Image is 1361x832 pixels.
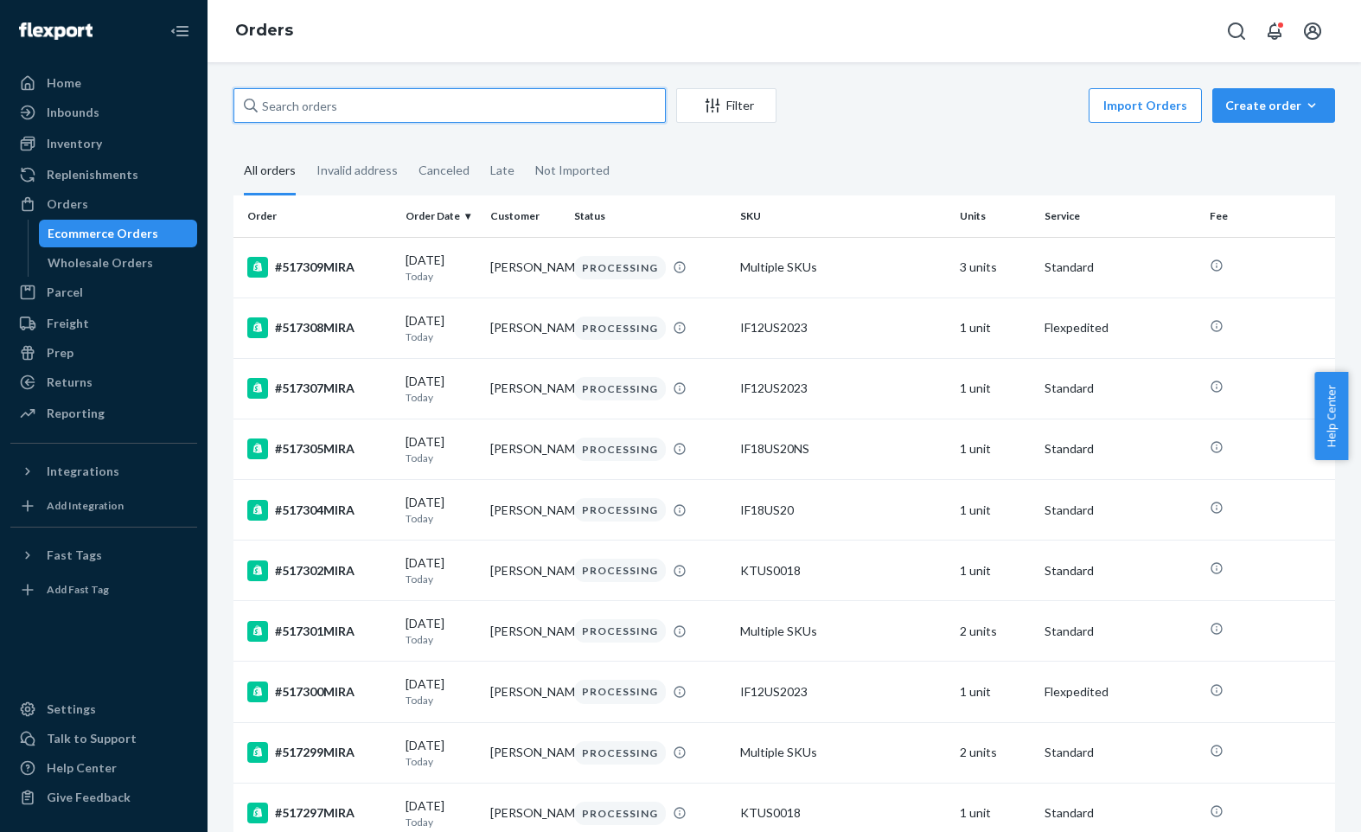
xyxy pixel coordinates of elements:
[233,88,666,123] input: Search orders
[10,99,197,126] a: Inbounds
[10,190,197,218] a: Orders
[47,582,109,597] div: Add Fast Tag
[406,554,476,586] div: [DATE]
[1257,14,1292,48] button: Open notifications
[47,730,137,747] div: Talk to Support
[733,601,954,662] td: Multiple SKUs
[1045,319,1196,336] p: Flexpedited
[574,559,666,582] div: PROCESSING
[10,161,197,189] a: Replenishments
[10,576,197,604] a: Add Fast Tag
[10,695,197,723] a: Settings
[406,433,476,465] div: [DATE]
[567,195,732,237] th: Status
[1038,195,1203,237] th: Service
[10,784,197,811] button: Give Feedback
[1314,372,1348,460] button: Help Center
[10,725,197,752] a: Talk to Support
[399,195,483,237] th: Order Date
[574,498,666,522] div: PROCESSING
[47,315,89,332] div: Freight
[953,662,1038,722] td: 1 unit
[47,701,96,718] div: Settings
[10,400,197,427] a: Reporting
[676,88,776,123] button: Filter
[953,298,1038,358] td: 1 unit
[406,494,476,526] div: [DATE]
[953,195,1038,237] th: Units
[740,804,947,822] div: KTUS0018
[47,195,88,213] div: Orders
[953,480,1038,541] td: 1 unit
[247,742,392,763] div: #517299MIRA
[740,562,947,579] div: KTUS0018
[953,722,1038,783] td: 2 units
[406,312,476,344] div: [DATE]
[574,619,666,643] div: PROCESSING
[733,722,954,783] td: Multiple SKUs
[490,148,514,193] div: Late
[406,693,476,707] p: Today
[247,500,392,521] div: #517304MIRA
[1045,502,1196,519] p: Standard
[235,21,293,40] a: Orders
[490,208,561,223] div: Customer
[10,368,197,396] a: Returns
[19,22,93,40] img: Flexport logo
[247,317,392,338] div: #517308MIRA
[574,438,666,461] div: PROCESSING
[733,195,954,237] th: SKU
[47,166,138,183] div: Replenishments
[574,377,666,400] div: PROCESSING
[247,682,392,702] div: #517300MIRA
[1045,804,1196,822] p: Standard
[47,463,119,480] div: Integrations
[419,148,470,193] div: Canceled
[574,680,666,703] div: PROCESSING
[10,69,197,97] a: Home
[1089,88,1202,123] button: Import Orders
[483,541,568,601] td: [PERSON_NAME]
[10,541,197,569] button: Fast Tags
[163,14,197,48] button: Close Navigation
[740,319,947,336] div: IF12US2023
[483,358,568,419] td: [PERSON_NAME]
[247,560,392,581] div: #517302MIRA
[47,135,102,152] div: Inventory
[406,330,476,344] p: Today
[1045,744,1196,761] p: Standard
[10,339,197,367] a: Prep
[316,148,398,193] div: Invalid address
[483,601,568,662] td: [PERSON_NAME]
[740,440,947,458] div: IF18US20NS
[48,225,158,242] div: Ecommerce Orders
[406,615,476,647] div: [DATE]
[483,480,568,541] td: [PERSON_NAME]
[406,815,476,829] p: Today
[953,419,1038,479] td: 1 unit
[47,789,131,806] div: Give Feedback
[406,675,476,707] div: [DATE]
[733,237,954,298] td: Multiple SKUs
[406,269,476,284] p: Today
[244,148,296,195] div: All orders
[574,256,666,279] div: PROCESSING
[1203,195,1335,237] th: Fee
[953,237,1038,298] td: 3 units
[48,254,153,272] div: Wholesale Orders
[47,374,93,391] div: Returns
[221,6,307,56] ol: breadcrumbs
[953,541,1038,601] td: 1 unit
[740,683,947,701] div: IF12US2023
[1045,683,1196,701] p: Flexpedited
[47,498,124,513] div: Add Integration
[574,741,666,765] div: PROCESSING
[47,405,105,422] div: Reporting
[406,632,476,647] p: Today
[39,220,198,247] a: Ecommerce Orders
[953,601,1038,662] td: 2 units
[247,621,392,642] div: #517301MIRA
[47,759,117,777] div: Help Center
[10,458,197,485] button: Integrations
